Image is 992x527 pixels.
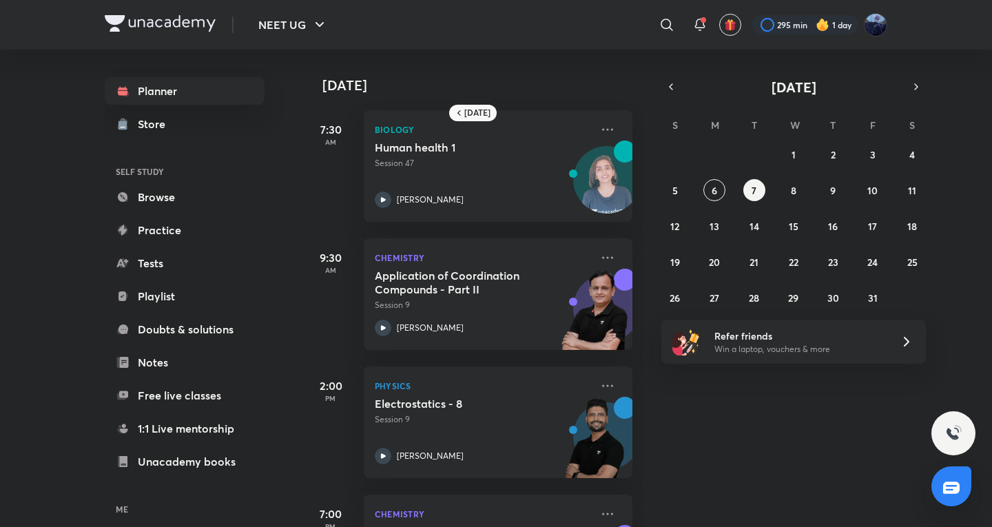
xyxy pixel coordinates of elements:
button: October 19, 2025 [664,251,686,273]
button: [DATE] [681,77,907,96]
abbr: October 7, 2025 [752,184,756,197]
abbr: October 27, 2025 [710,291,719,304]
button: October 9, 2025 [822,179,844,201]
abbr: October 11, 2025 [908,184,916,197]
button: October 31, 2025 [862,287,884,309]
abbr: October 8, 2025 [791,184,796,197]
a: Company Logo [105,15,216,35]
img: Kushagra Singh [864,13,887,37]
button: October 3, 2025 [862,143,884,165]
p: Physics [375,378,591,394]
button: October 11, 2025 [901,179,923,201]
a: Notes [105,349,265,376]
img: referral [672,328,700,355]
abbr: October 5, 2025 [672,184,678,197]
span: [DATE] [772,78,816,96]
button: October 17, 2025 [862,215,884,237]
a: Planner [105,77,265,105]
abbr: October 2, 2025 [831,148,836,161]
abbr: October 28, 2025 [749,291,759,304]
abbr: October 21, 2025 [750,256,758,269]
abbr: October 16, 2025 [828,220,838,233]
abbr: Tuesday [752,118,757,132]
h5: 2:00 [303,378,358,394]
p: PM [303,394,358,402]
a: Playlist [105,282,265,310]
button: October 21, 2025 [743,251,765,273]
p: AM [303,138,358,146]
button: October 7, 2025 [743,179,765,201]
button: October 15, 2025 [783,215,805,237]
button: October 1, 2025 [783,143,805,165]
p: Biology [375,121,591,138]
button: October 12, 2025 [664,215,686,237]
abbr: October 15, 2025 [789,220,798,233]
abbr: Friday [870,118,876,132]
button: October 2, 2025 [822,143,844,165]
a: Practice [105,216,265,244]
abbr: October 14, 2025 [750,220,759,233]
h5: Human health 1 [375,141,546,154]
a: Store [105,110,265,138]
h5: 7:30 [303,121,358,138]
h4: [DATE] [322,77,646,94]
abbr: October 29, 2025 [788,291,798,304]
p: [PERSON_NAME] [397,450,464,462]
button: October 10, 2025 [862,179,884,201]
abbr: October 3, 2025 [870,148,876,161]
h5: 9:30 [303,249,358,266]
abbr: October 23, 2025 [828,256,838,269]
p: [PERSON_NAME] [397,194,464,206]
button: NEET UG [250,11,336,39]
button: October 20, 2025 [703,251,725,273]
button: October 4, 2025 [901,143,923,165]
p: Chemistry [375,249,591,266]
button: October 27, 2025 [703,287,725,309]
abbr: October 17, 2025 [868,220,877,233]
button: October 28, 2025 [743,287,765,309]
a: Doubts & solutions [105,316,265,343]
abbr: October 31, 2025 [868,291,878,304]
h6: SELF STUDY [105,160,265,183]
p: Session 9 [375,299,591,311]
p: Session 47 [375,157,591,169]
h6: [DATE] [464,107,490,118]
button: October 13, 2025 [703,215,725,237]
abbr: October 4, 2025 [909,148,915,161]
abbr: October 20, 2025 [709,256,720,269]
abbr: October 19, 2025 [670,256,680,269]
a: Browse [105,183,265,211]
abbr: October 9, 2025 [830,184,836,197]
abbr: October 24, 2025 [867,256,878,269]
img: streak [816,18,829,32]
abbr: October 13, 2025 [710,220,719,233]
p: AM [303,266,358,274]
img: unacademy [557,397,632,492]
button: avatar [719,14,741,36]
abbr: Sunday [672,118,678,132]
a: 1:1 Live mentorship [105,415,265,442]
h6: Refer friends [714,329,884,343]
button: October 8, 2025 [783,179,805,201]
abbr: October 12, 2025 [670,220,679,233]
abbr: Monday [711,118,719,132]
button: October 25, 2025 [901,251,923,273]
img: ttu [945,425,962,442]
abbr: October 10, 2025 [867,184,878,197]
button: October 16, 2025 [822,215,844,237]
a: Unacademy books [105,448,265,475]
button: October 23, 2025 [822,251,844,273]
abbr: October 1, 2025 [792,148,796,161]
abbr: October 22, 2025 [789,256,798,269]
abbr: October 25, 2025 [907,256,918,269]
h5: Application of Coordination Compounds - Part II [375,269,546,296]
button: October 29, 2025 [783,287,805,309]
h5: 7:00 [303,506,358,522]
abbr: October 30, 2025 [827,291,839,304]
button: October 26, 2025 [664,287,686,309]
img: avatar [724,19,736,31]
p: Chemistry [375,506,591,522]
img: Company Logo [105,15,216,32]
h6: ME [105,497,265,521]
abbr: October 26, 2025 [670,291,680,304]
